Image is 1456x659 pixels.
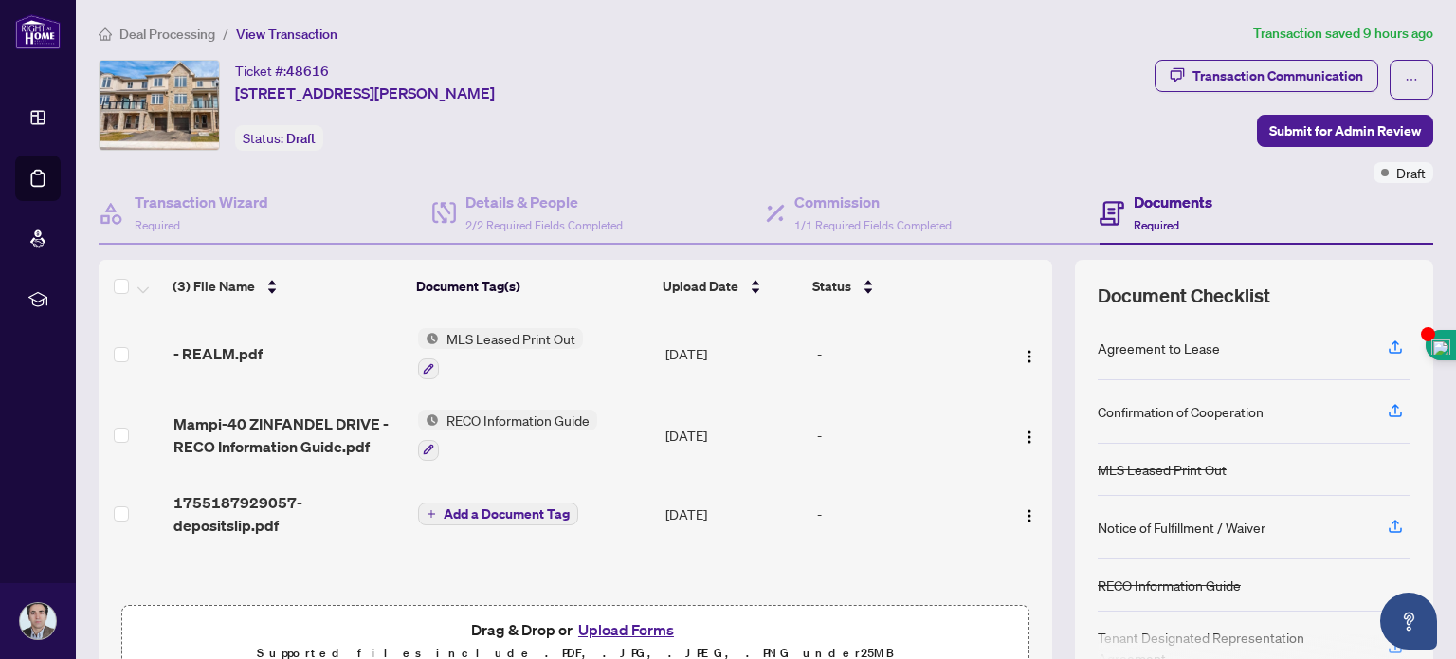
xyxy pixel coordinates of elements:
th: Upload Date [655,260,806,313]
span: 1755187929057-depositslip.pdf [173,491,404,537]
span: plus [427,509,436,519]
div: RECO Information Guide [1098,575,1241,595]
th: Status [805,260,992,313]
span: Mampi-40 ZINFANDEL DRIVE - RECO Information Guide.pdf [173,412,404,458]
span: home [99,27,112,41]
div: Status: [235,125,323,151]
span: Add a Document Tag [444,507,570,521]
span: Draft [286,130,316,147]
span: Required [135,218,180,232]
span: Status [812,276,851,297]
img: Logo [1022,430,1037,445]
span: - REALM.pdf [173,342,263,365]
div: Notice of Fulfillment / Waiver [1098,517,1265,538]
div: Transaction Communication [1192,61,1363,91]
h4: Details & People [465,191,623,213]
button: Submit for Admin Review [1257,115,1433,147]
span: 2/2 Required Fields Completed [465,218,623,232]
th: (3) File Name [165,260,409,313]
span: View Transaction [236,26,337,43]
span: Deal Processing [119,26,215,43]
span: 48616 [286,63,329,80]
div: - [817,425,992,446]
button: Status IconRECO Information Guide [418,410,597,461]
span: [STREET_ADDRESS][PERSON_NAME] [235,82,495,104]
h4: Documents [1134,191,1212,213]
button: Logo [1014,339,1045,369]
button: Transaction Communication [1155,60,1378,92]
button: Logo [1014,499,1045,529]
div: Confirmation of Cooperation [1098,401,1264,422]
span: Submit for Admin Review [1269,116,1421,146]
div: Agreement to Lease [1098,338,1220,358]
span: Drag & Drop or [471,617,680,642]
div: Ticket #: [235,60,329,82]
h4: Commission [794,191,952,213]
img: IMG-X12234488_1.jpg [100,61,219,150]
td: [DATE] [658,394,810,476]
li: / [223,23,228,45]
span: Draft [1396,162,1426,183]
span: Document Checklist [1098,283,1270,309]
span: Required [1134,218,1179,232]
div: - [817,343,992,364]
button: Logo [1014,420,1045,450]
img: Logo [1022,349,1037,364]
span: (3) File Name [173,276,255,297]
td: [DATE] [658,313,810,394]
span: RECO Information Guide [439,410,597,430]
h4: Transaction Wizard [135,191,268,213]
article: Transaction saved 9 hours ago [1253,23,1433,45]
img: Logo [1022,508,1037,523]
span: ellipsis [1405,73,1418,86]
button: Open asap [1380,593,1437,650]
div: MLS Leased Print Out [1098,459,1227,480]
td: [DATE] [658,476,810,552]
button: Upload Forms [573,617,680,642]
img: Profile Icon [20,603,56,639]
button: Add a Document Tag [418,503,578,525]
img: Status Icon [418,328,439,349]
span: MLS Leased Print Out [439,328,583,349]
span: Upload Date [663,276,738,297]
button: Add a Document Tag [418,502,578,526]
button: Status IconMLS Leased Print Out [418,328,583,379]
th: Document Tag(s) [409,260,654,313]
span: 1/1 Required Fields Completed [794,218,952,232]
img: Status Icon [418,410,439,430]
div: - [817,503,992,524]
img: logo [15,14,61,49]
